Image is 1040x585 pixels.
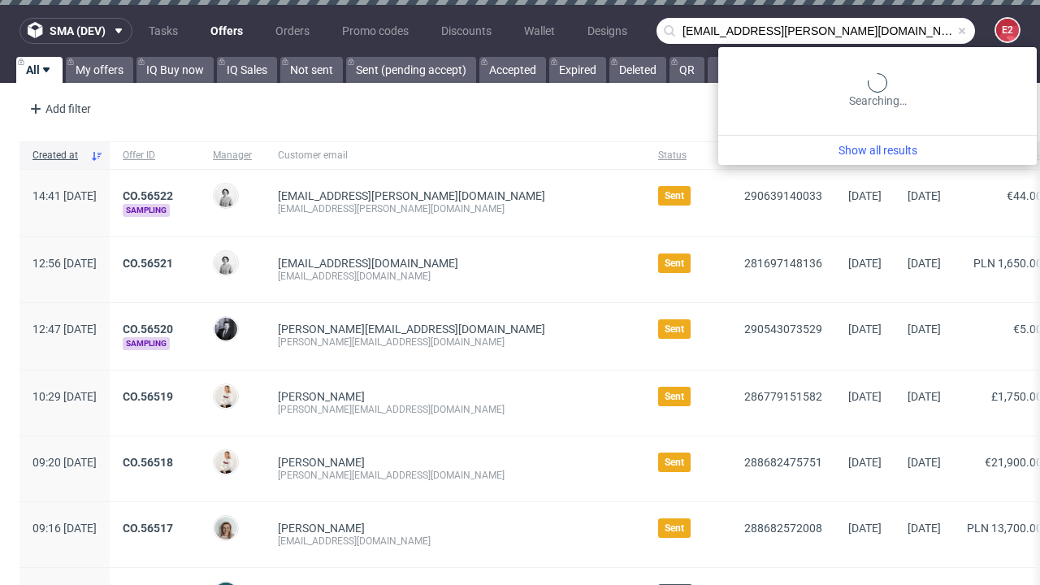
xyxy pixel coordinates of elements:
[278,149,632,162] span: Customer email
[32,323,97,336] span: 12:47 [DATE]
[278,469,632,482] div: [PERSON_NAME][EMAIL_ADDRESS][DOMAIN_NAME]
[665,189,684,202] span: Sent
[123,456,173,469] a: CO.56518
[217,57,277,83] a: IQ Sales
[19,18,132,44] button: sma (dev)
[16,57,63,83] a: All
[278,535,632,548] div: [EMAIL_ADDRESS][DOMAIN_NAME]
[136,57,214,83] a: IQ Buy now
[332,18,418,44] a: Promo codes
[266,18,319,44] a: Orders
[214,385,237,408] img: Mari Fok
[66,57,133,83] a: My offers
[725,73,1030,109] div: Searching…
[908,390,941,403] span: [DATE]
[123,204,170,217] span: Sampling
[346,57,476,83] a: Sent (pending accept)
[278,257,458,270] span: [EMAIL_ADDRESS][DOMAIN_NAME]
[214,318,237,340] img: Philippe Dubuy
[665,323,684,336] span: Sent
[908,189,941,202] span: [DATE]
[139,18,188,44] a: Tasks
[744,257,822,270] a: 281697148136
[725,142,1030,158] a: Show all results
[578,18,637,44] a: Designs
[744,189,822,202] a: 290639140033
[213,149,252,162] span: Manager
[32,189,97,202] span: 14:41 [DATE]
[214,451,237,474] img: Mari Fok
[32,390,97,403] span: 10:29 [DATE]
[665,522,684,535] span: Sent
[744,323,822,336] a: 290543073529
[123,522,173,535] a: CO.56517
[996,19,1019,41] figcaption: e2
[744,390,822,403] a: 286779151582
[23,96,94,122] div: Add filter
[278,270,632,283] div: [EMAIL_ADDRESS][DOMAIN_NAME]
[278,336,632,349] div: [PERSON_NAME][EMAIL_ADDRESS][DOMAIN_NAME]
[214,184,237,207] img: Dudek Mariola
[32,522,97,535] span: 09:16 [DATE]
[549,57,606,83] a: Expired
[123,390,173,403] a: CO.56519
[123,257,173,270] a: CO.56521
[214,252,237,275] img: Dudek Mariola
[848,189,882,202] span: [DATE]
[278,456,365,469] a: [PERSON_NAME]
[32,456,97,469] span: 09:20 [DATE]
[278,189,545,202] span: [EMAIL_ADDRESS][PERSON_NAME][DOMAIN_NAME]
[479,57,546,83] a: Accepted
[744,456,822,469] a: 288682475751
[908,257,941,270] span: [DATE]
[278,323,545,336] span: [PERSON_NAME][EMAIL_ADDRESS][DOMAIN_NAME]
[848,323,882,336] span: [DATE]
[848,390,882,403] span: [DATE]
[32,149,84,162] span: Created at
[123,189,173,202] a: CO.56522
[514,18,565,44] a: Wallet
[278,390,365,403] a: [PERSON_NAME]
[280,57,343,83] a: Not sent
[609,57,666,83] a: Deleted
[650,18,698,44] a: Users
[665,257,684,270] span: Sent
[214,517,237,539] img: Monika Poźniak
[908,456,941,469] span: [DATE]
[431,18,501,44] a: Discounts
[908,522,941,535] span: [DATE]
[744,522,822,535] a: 288682572008
[848,257,882,270] span: [DATE]
[123,323,173,336] a: CO.56520
[665,456,684,469] span: Sent
[201,18,253,44] a: Offers
[908,323,941,336] span: [DATE]
[669,57,704,83] a: QR
[50,25,106,37] span: sma (dev)
[32,257,97,270] span: 12:56 [DATE]
[123,337,170,350] span: Sampling
[658,149,718,162] span: Status
[278,403,632,416] div: [PERSON_NAME][EMAIL_ADDRESS][DOMAIN_NAME]
[278,202,632,215] div: [EMAIL_ADDRESS][PERSON_NAME][DOMAIN_NAME]
[665,390,684,403] span: Sent
[848,456,882,469] span: [DATE]
[278,522,365,535] a: [PERSON_NAME]
[123,149,187,162] span: Offer ID
[848,522,882,535] span: [DATE]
